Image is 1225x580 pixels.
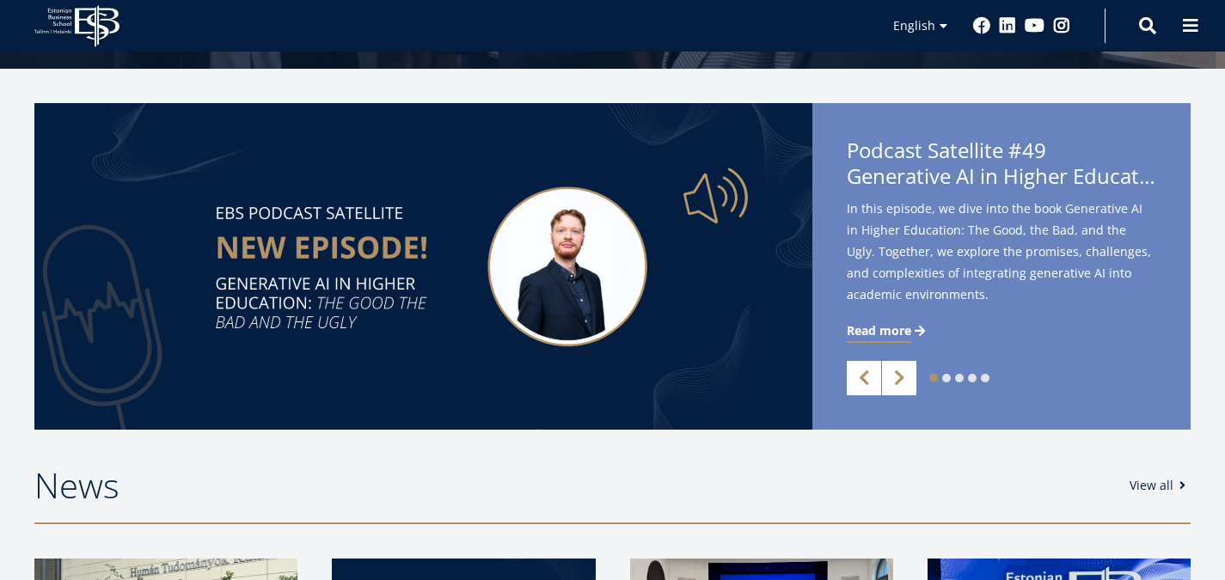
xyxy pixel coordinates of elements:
span: Generative AI in Higher Education: The Good, the Bad, and the Ugly [847,163,1156,189]
a: 2 [942,374,951,382]
a: View all [1130,477,1191,494]
a: Youtube [1025,17,1044,34]
span: Read more [847,322,911,339]
h2: News [34,464,1112,507]
a: Instagram [1053,17,1070,34]
a: Next [882,361,916,395]
span: Podcast Satellite #49 [847,137,1156,194]
a: Read more [847,322,928,339]
a: 5 [981,374,989,382]
a: Linkedin [999,17,1016,34]
a: 3 [955,374,964,382]
a: Facebook [973,17,990,34]
a: Previous [847,361,881,395]
a: 1 [929,374,938,382]
span: In this episode, we dive into the book Generative AI in Higher Education: The Good, the Bad, and ... [847,198,1156,305]
img: Satellite #49 [34,103,812,430]
a: 4 [968,374,977,382]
